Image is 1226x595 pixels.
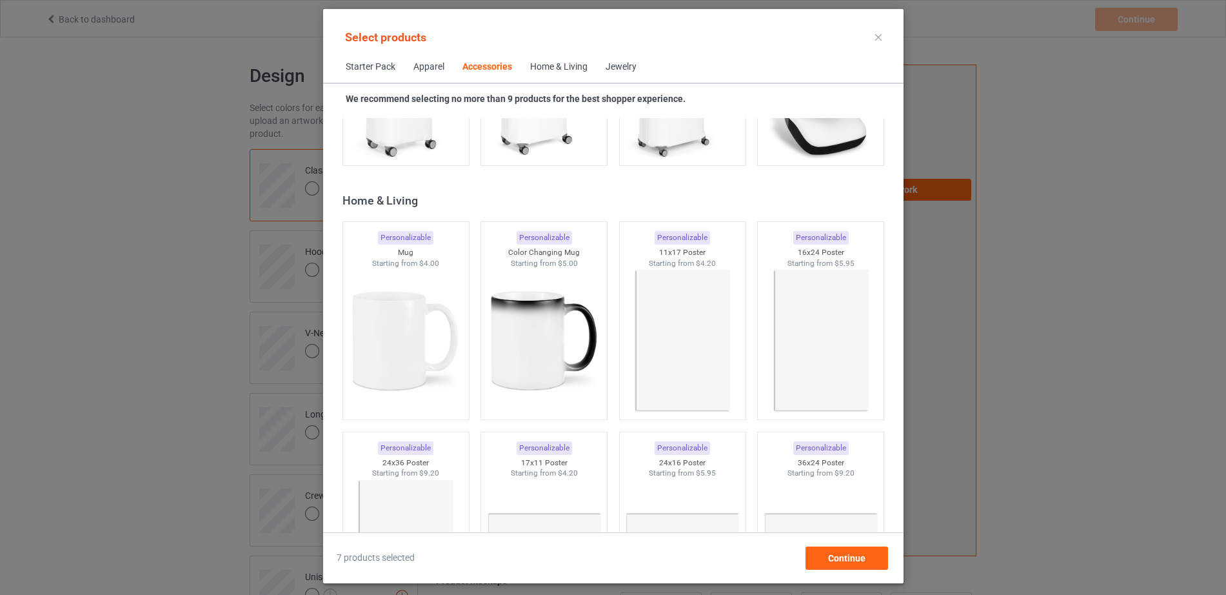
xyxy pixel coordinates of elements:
div: Personalizable [378,441,433,455]
strong: We recommend selecting no more than 9 products for the best shopper experience. [346,94,686,104]
span: $5.95 [834,259,854,268]
span: $9.20 [419,469,439,478]
span: 7 products selected [337,552,415,565]
div: Starting from [342,258,468,269]
div: Personalizable [793,441,848,455]
div: Personalizable [655,441,710,455]
div: Mug [342,247,468,258]
div: Starting from [481,468,607,479]
div: Apparel [413,61,444,74]
div: Starting from [758,468,884,479]
div: Starting from [481,258,607,269]
img: regular.jpg [624,268,740,413]
div: Accessories [462,61,512,74]
div: Home & Living [342,193,889,208]
div: 36x24 Poster [758,458,884,469]
div: Personalizable [655,231,710,245]
div: Starting from [619,468,745,479]
div: Starting from [619,258,745,269]
span: $4.20 [696,259,716,268]
div: Personalizable [793,231,848,245]
img: regular.jpg [486,268,602,413]
span: Starter Pack [337,52,404,83]
span: $5.95 [696,469,716,478]
span: $9.20 [834,469,854,478]
div: Jewelry [606,61,637,74]
img: regular.jpg [763,268,878,413]
div: Home & Living [530,61,588,74]
div: 11x17 Poster [619,247,745,258]
div: 24x16 Poster [619,458,745,469]
div: 16x24 Poster [758,247,884,258]
div: 17x11 Poster [481,458,607,469]
span: $4.00 [419,259,439,268]
div: Starting from [342,468,468,479]
div: Personalizable [516,231,571,245]
div: Personalizable [516,441,571,455]
span: $5.00 [557,259,577,268]
div: Personalizable [378,231,433,245]
div: Starting from [758,258,884,269]
span: $4.20 [557,469,577,478]
img: regular.jpg [348,268,463,413]
span: Continue [827,553,865,563]
span: Select products [345,30,426,44]
div: 24x36 Poster [342,458,468,469]
div: Color Changing Mug [481,247,607,258]
div: Continue [805,547,887,570]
